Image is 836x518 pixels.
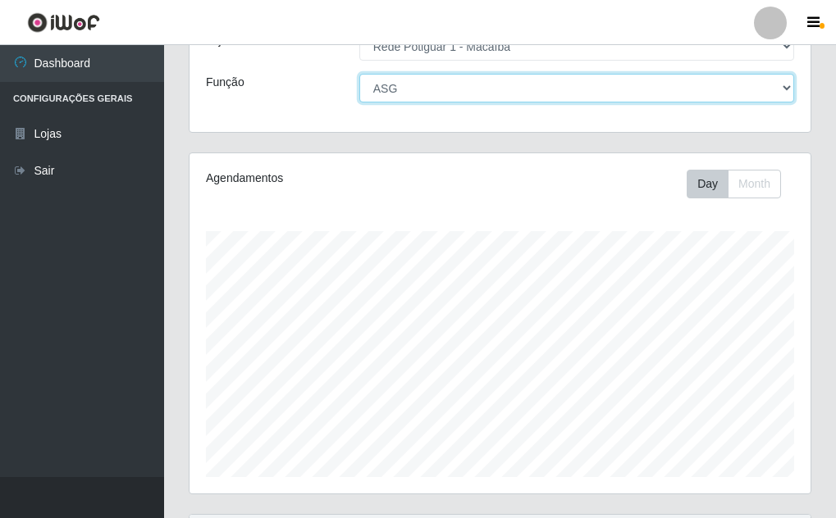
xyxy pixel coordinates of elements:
button: Day [687,170,729,198]
label: Função [206,74,244,91]
div: Toolbar with button groups [687,170,794,198]
div: Agendamentos [206,170,436,187]
div: First group [687,170,781,198]
img: CoreUI Logo [27,12,100,33]
button: Month [728,170,781,198]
